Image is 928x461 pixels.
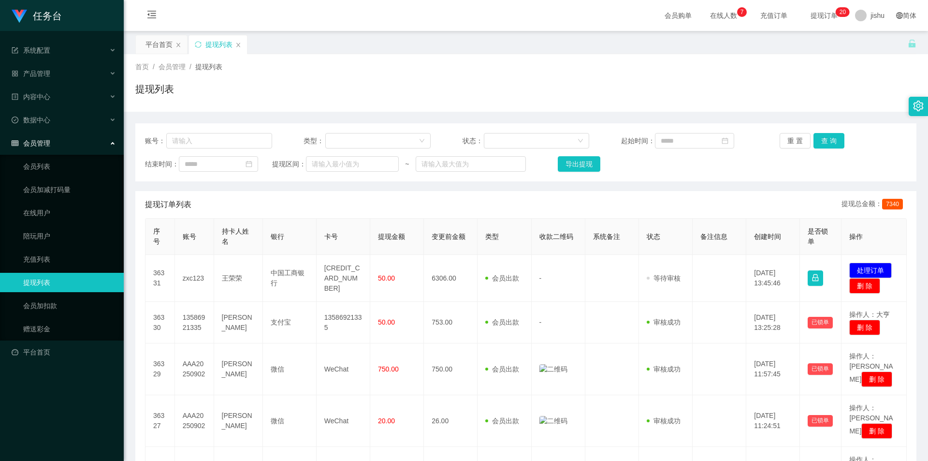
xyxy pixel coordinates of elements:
[913,101,924,111] i: 图标: setting
[159,63,186,71] span: 会员管理
[378,318,395,326] span: 50.00
[222,227,249,245] span: 持卡人姓名
[23,180,116,199] a: 会员加减打码量
[175,395,214,447] td: AAA20250902
[195,63,222,71] span: 提现列表
[647,274,681,282] span: 等待审核
[841,199,907,210] div: 提现总金额：
[463,136,484,146] span: 状态：
[12,93,50,101] span: 内容中心
[849,320,880,335] button: 删 除
[849,404,893,435] span: 操作人：[PERSON_NAME]
[23,203,116,223] a: 在线用户
[861,372,892,387] button: 删 除
[189,63,191,71] span: /
[23,250,116,269] a: 充值列表
[263,343,317,395] td: 微信
[153,63,155,71] span: /
[23,157,116,176] a: 会员列表
[235,42,241,48] i: 图标: close
[214,255,263,302] td: 王荣荣
[378,233,405,240] span: 提现金额
[175,255,214,302] td: zxc123
[808,270,823,286] button: 图标: lock
[647,318,681,326] span: 审核成功
[424,302,478,343] td: 753.00
[593,233,620,240] span: 系统备注
[214,343,263,395] td: [PERSON_NAME]
[861,423,892,439] button: 删 除
[485,417,519,425] span: 会员出款
[306,156,399,172] input: 请输入最小值为
[214,395,263,447] td: [PERSON_NAME]
[419,138,425,145] i: 图标: down
[808,227,828,245] span: 是否锁单
[145,343,175,395] td: 36329
[849,352,893,383] span: 操作人：[PERSON_NAME]
[432,233,465,240] span: 变更前金额
[722,137,728,144] i: 图标: calendar
[145,302,175,343] td: 36330
[485,318,519,326] span: 会员出款
[621,136,655,146] span: 起始时间：
[842,7,846,17] p: 0
[12,116,50,124] span: 数据中心
[23,226,116,246] a: 陪玩用户
[12,47,18,54] i: 图标: form
[263,302,317,343] td: 支付宝
[485,233,499,240] span: 类型
[214,302,263,343] td: [PERSON_NAME]
[12,46,50,54] span: 系统配置
[780,133,811,149] button: 重 置
[813,133,844,149] button: 查 询
[272,159,306,169] span: 提现区间：
[166,133,272,149] input: 请输入
[12,10,27,23] img: logo.9652507e.png
[263,255,317,302] td: 中国工商银行
[647,417,681,425] span: 审核成功
[12,12,62,19] a: 任务台
[539,233,573,240] span: 收款二维码
[849,311,890,318] span: 操作人：大亨
[145,199,191,210] span: 提现订单列表
[195,41,202,48] i: 图标: sync
[647,365,681,373] span: 审核成功
[485,365,519,373] span: 会员出款
[33,0,62,31] h1: 任务台
[12,342,116,362] a: 图标: dashboard平台首页
[424,343,478,395] td: 750.00
[246,161,252,167] i: 图标: calendar
[896,12,903,19] i: 图标: global
[849,233,863,240] span: 操作
[317,302,370,343] td: 13586921335
[317,255,370,302] td: [CREDIT_CARD_NUMBER]
[647,233,660,240] span: 状态
[806,12,842,19] span: 提现订单
[399,159,415,169] span: ~
[882,199,903,209] span: 7340
[849,263,892,278] button: 处理订单
[304,136,325,146] span: 类型：
[145,255,175,302] td: 36331
[808,317,833,328] button: 已锁单
[317,343,370,395] td: WeChat
[12,139,50,147] span: 会员管理
[378,365,399,373] span: 750.00
[175,343,214,395] td: AAA20250902
[183,233,196,240] span: 账号
[205,35,232,54] div: 提现列表
[145,136,166,146] span: 账号：
[317,395,370,447] td: WeChat
[705,12,742,19] span: 在线人数
[424,395,478,447] td: 26.00
[12,117,18,123] i: 图标: check-circle-o
[12,93,18,100] i: 图标: profile
[740,7,744,17] p: 7
[12,70,50,77] span: 产品管理
[808,363,833,375] button: 已锁单
[145,159,179,169] span: 结束时间：
[23,319,116,339] a: 赠送彩金
[700,233,727,240] span: 备注信息
[808,415,833,427] button: 已锁单
[754,233,781,240] span: 创建时间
